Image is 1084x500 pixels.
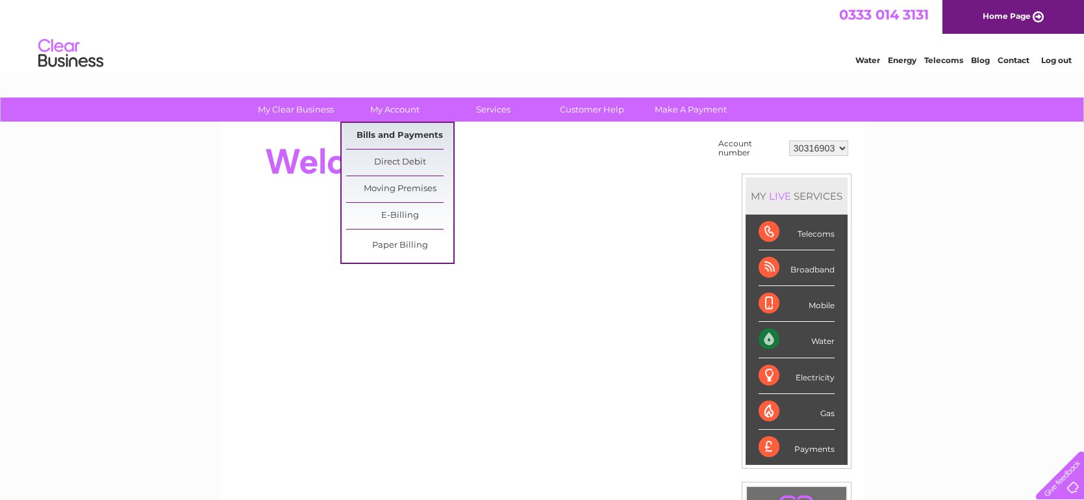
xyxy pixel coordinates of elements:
[998,55,1029,65] a: Contact
[888,55,916,65] a: Energy
[839,7,929,23] a: 0333 014 3131
[759,430,835,465] div: Payments
[242,98,349,122] a: My Clear Business
[855,55,880,65] a: Water
[341,98,448,122] a: My Account
[759,250,835,286] div: Broadband
[1041,55,1072,65] a: Log out
[759,358,835,394] div: Electricity
[971,55,990,65] a: Blog
[746,178,848,215] div: MY SERVICES
[440,98,547,122] a: Services
[759,394,835,430] div: Gas
[346,233,453,259] a: Paper Billing
[924,55,963,65] a: Telecoms
[759,322,835,358] div: Water
[346,203,453,229] a: E-Billing
[38,34,104,73] img: logo.png
[637,98,744,122] a: Make A Payment
[759,215,835,250] div: Telecoms
[759,286,835,322] div: Mobile
[715,136,786,161] td: Account number
[346,176,453,202] a: Moving Premises
[346,150,453,176] a: Direct Debit
[766,190,794,202] div: LIVE
[538,98,646,122] a: Customer Help
[346,123,453,149] a: Bills and Payments
[236,7,850,63] div: Clear Business is a trading name of Verastar Limited (registered in [GEOGRAPHIC_DATA] No. 3667643...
